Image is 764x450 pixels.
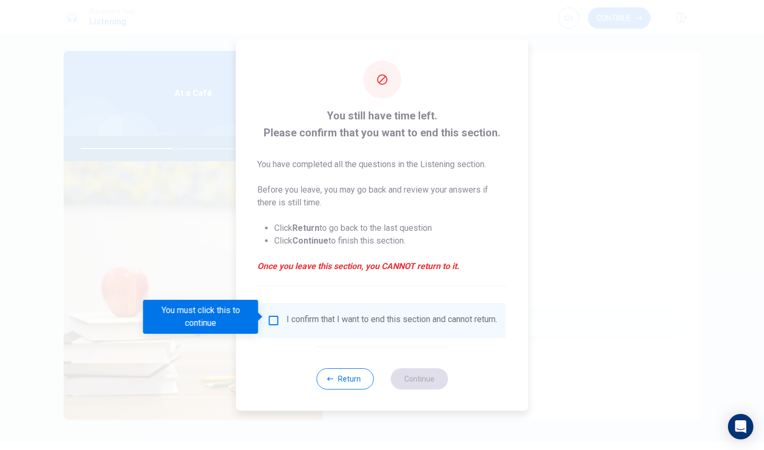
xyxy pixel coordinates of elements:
[292,223,319,233] strong: Return
[390,368,448,390] button: Continue
[316,368,374,390] button: Return
[292,236,328,246] strong: Continue
[274,235,507,247] li: Click to finish this section.
[728,414,753,439] div: Open Intercom Messenger
[257,184,507,209] p: Before you leave, you may go back and review your answers if there is still time.
[257,107,507,141] span: You still have time left. Please confirm that you want to end this section.
[267,314,280,327] span: You must click this to continue
[257,158,507,171] p: You have completed all the questions in the Listening section.
[143,300,258,334] div: You must click this to continue
[274,222,507,235] li: Click to go back to the last question
[257,260,507,273] em: Once you leave this section, you CANNOT return to it.
[286,314,497,327] div: I confirm that I want to end this section and cannot return.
